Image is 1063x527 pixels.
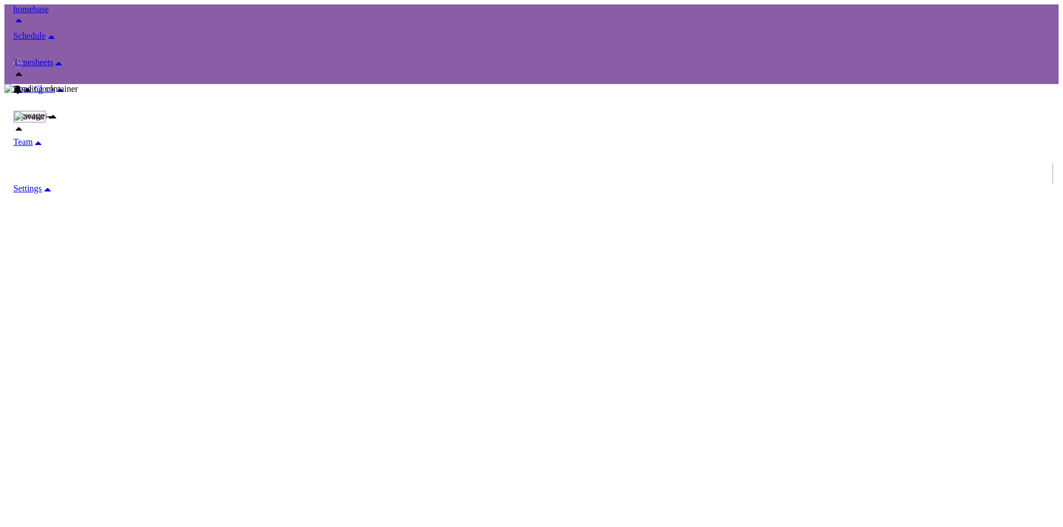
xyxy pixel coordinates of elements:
[13,137,33,147] span: Team
[10,184,1053,210] a: Settings
[10,4,1053,31] a: homebase
[13,111,46,123] img: avatar
[13,184,42,193] span: Settings
[10,31,1053,58] a: Schedule
[10,137,1053,164] a: Team
[13,58,53,67] span: Timesheets
[13,31,46,40] span: Schedule
[13,4,49,14] span: homebase
[4,84,78,94] img: Loading container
